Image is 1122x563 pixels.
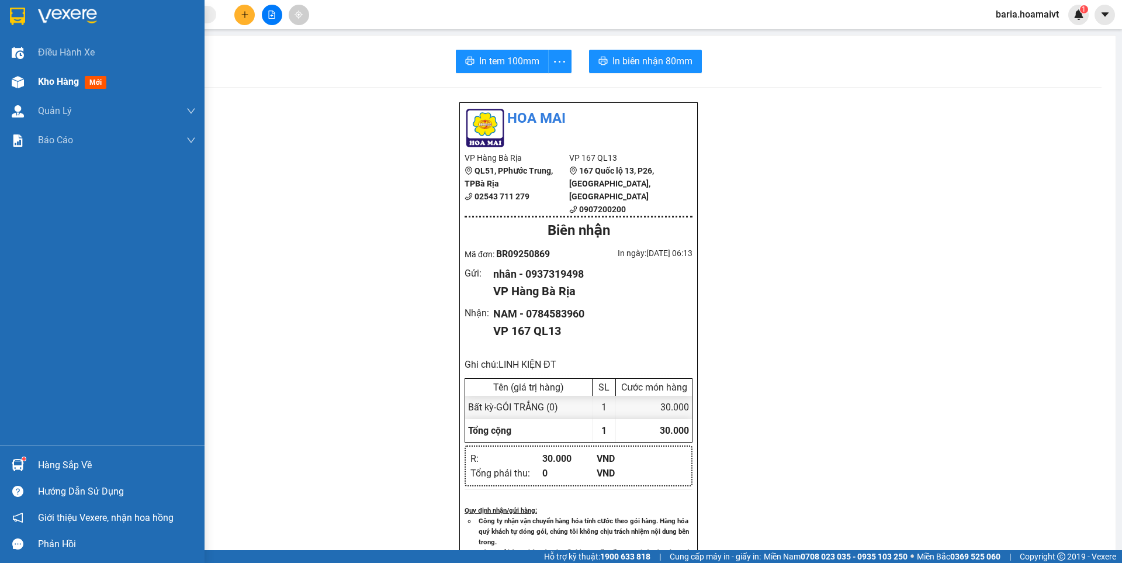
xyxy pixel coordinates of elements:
li: VP 167 QL13 [569,151,674,164]
span: 1 [1082,5,1086,13]
span: copyright [1057,552,1065,561]
b: 02543 711 279 [475,192,529,201]
span: Điều hành xe [38,45,95,60]
div: 30.000 [616,396,692,419]
span: Hỗ trợ kỹ thuật: [544,550,650,563]
div: VP 167 QL13 [493,322,683,340]
strong: Công ty nhận vận chuyển hàng hóa tính cước theo gói hàng. Hàng hóa quý khách tự đóng gói, chúng t... [479,517,689,546]
span: phone [465,192,473,201]
b: 167 Quốc lộ 13, P26, [GEOGRAPHIC_DATA], [GEOGRAPHIC_DATA] [569,166,654,201]
span: down [186,136,196,145]
img: warehouse-icon [12,47,24,59]
div: nhân - 0937319498 [493,266,683,282]
img: warehouse-icon [12,105,24,118]
span: Báo cáo [38,133,73,147]
button: more [548,50,572,73]
span: more [549,54,571,69]
div: NAM - 0784583960 [493,306,683,322]
img: warehouse-icon [12,459,24,471]
li: Hoa Mai [465,108,692,130]
span: ⚪️ [910,554,914,559]
span: Cung cấp máy in - giấy in: [670,550,761,563]
div: Phản hồi [38,536,196,553]
span: caret-down [1100,9,1110,20]
div: Hàng sắp về [38,457,196,474]
strong: 0708 023 035 - 0935 103 250 [801,552,908,561]
sup: 1 [1080,5,1088,13]
button: caret-down [1095,5,1115,25]
span: mới [85,76,106,89]
span: printer [598,56,608,67]
span: environment [465,167,473,175]
div: 0 [542,466,597,481]
img: logo-vxr [10,8,25,25]
img: solution-icon [12,134,24,147]
b: 0907200200 [579,205,626,214]
span: plus [241,11,249,19]
div: Hướng dẫn sử dụng [38,483,196,500]
span: Miền Bắc [917,550,1000,563]
span: file-add [268,11,276,19]
div: Biên nhận [465,220,692,242]
strong: 1900 633 818 [600,552,650,561]
span: In tem 100mm [479,54,539,68]
span: Miền Nam [764,550,908,563]
span: Quản Lý [38,103,72,118]
img: logo.jpg [465,108,505,148]
span: | [1009,550,1011,563]
sup: 1 [22,457,26,461]
img: warehouse-icon [12,76,24,88]
span: baria.hoamaivt [986,7,1068,22]
span: aim [295,11,303,19]
span: notification [12,512,23,523]
span: BR09250869 [496,248,550,260]
span: environment [569,167,577,175]
span: In biên nhận 80mm [612,54,692,68]
button: printerIn biên nhận 80mm [589,50,702,73]
div: VND [597,466,651,481]
div: Ghi chú: LINH KIỆN ĐT [465,357,692,372]
button: file-add [262,5,282,25]
div: VP Hàng Bà Rịa [493,282,683,301]
span: Kho hàng [38,76,79,87]
div: 30.000 [542,451,597,466]
div: Mã đơn: [465,247,579,261]
div: R : [470,451,542,466]
span: phone [569,205,577,213]
span: printer [465,56,475,67]
button: aim [289,5,309,25]
span: Tổng cộng [468,425,511,436]
b: QL51, PPhước Trung, TPBà Rịa [465,166,553,188]
div: Nhận : [465,306,493,320]
div: Cước món hàng [619,382,689,393]
li: VP Hàng Bà Rịa [465,151,569,164]
button: plus [234,5,255,25]
div: Tên (giá trị hàng) [468,382,589,393]
span: Giới thiệu Vexere, nhận hoa hồng [38,510,174,525]
span: 1 [601,425,607,436]
span: message [12,538,23,550]
div: Quy định nhận/gửi hàng : [465,505,692,516]
div: Tổng phải thu : [470,466,542,481]
img: icon-new-feature [1073,9,1084,20]
div: In ngày: [DATE] 06:13 [579,247,692,260]
button: printerIn tem 100mm [456,50,549,73]
span: | [659,550,661,563]
strong: 0369 525 060 [950,552,1000,561]
div: SL [595,382,612,393]
span: Bất kỳ - GÓI TRẮNG (0) [468,402,558,413]
div: Gửi : [465,266,493,281]
div: VND [597,451,651,466]
span: 30.000 [660,425,689,436]
div: 1 [593,396,616,419]
span: question-circle [12,486,23,497]
span: down [186,106,196,116]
